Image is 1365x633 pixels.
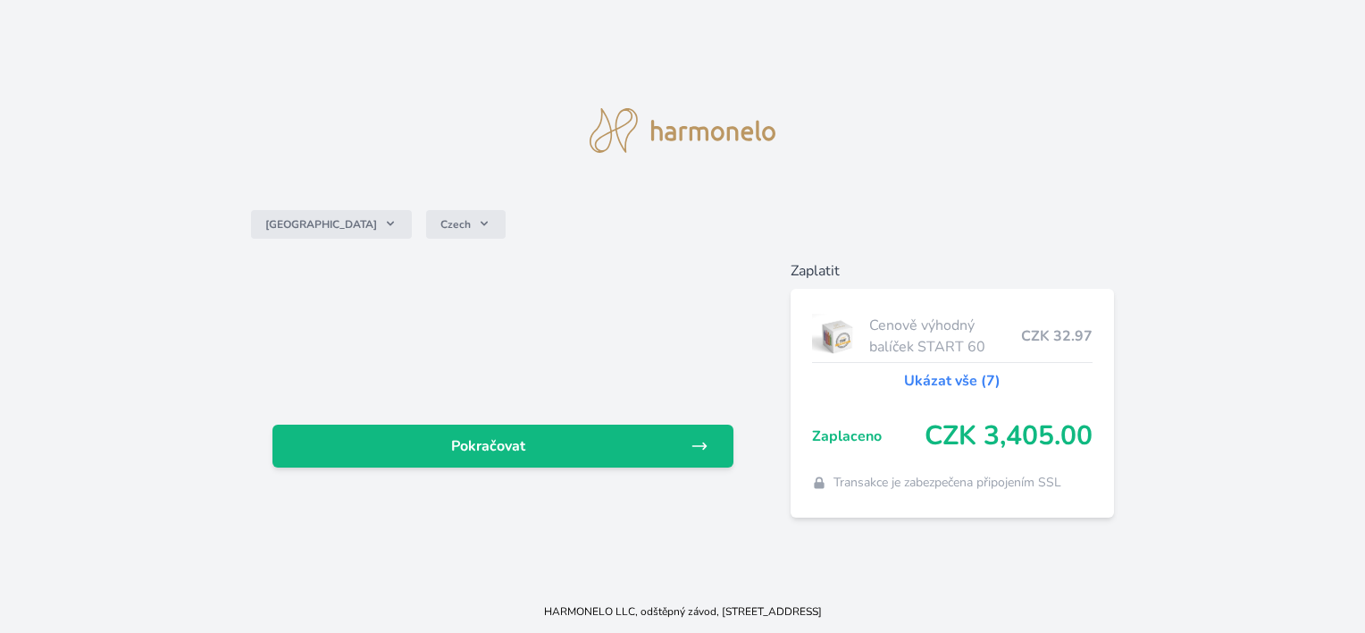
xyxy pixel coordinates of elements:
span: Pokračovat [287,435,690,457]
span: CZK 32.97 [1021,325,1093,347]
h6: Zaplatit [791,260,1114,282]
span: CZK 3,405.00 [925,420,1093,452]
span: Zaplaceno [812,426,925,447]
span: Czech [440,217,471,232]
button: [GEOGRAPHIC_DATA] [251,210,412,239]
span: Cenově výhodný balíček START 60 [869,315,1020,358]
span: [GEOGRAPHIC_DATA] [265,217,377,232]
a: Ukázat vše (7) [904,370,1001,392]
button: Czech [426,210,506,239]
img: start.jpg [812,314,863,359]
img: logo.svg [590,108,775,153]
span: Transakce je zabezpečena připojením SSL [833,474,1061,492]
a: Pokračovat [272,425,733,468]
